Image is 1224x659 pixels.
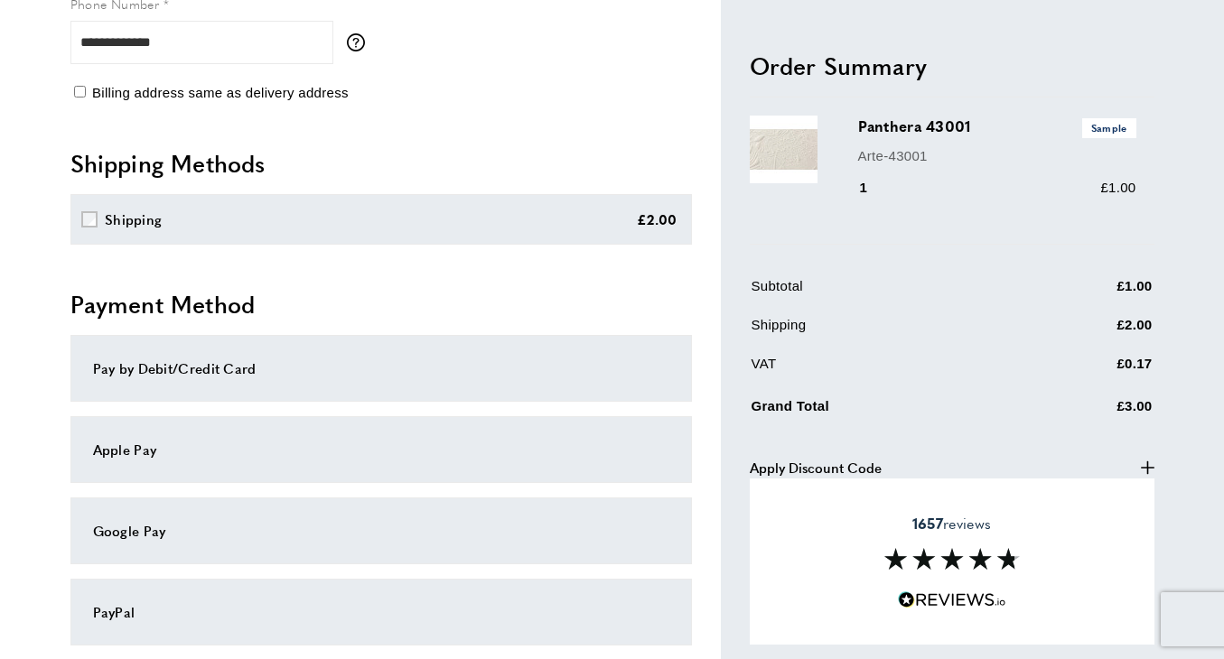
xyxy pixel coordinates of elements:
[858,144,1136,166] p: Arte-43001
[70,147,692,180] h2: Shipping Methods
[93,520,669,542] div: Google Pay
[752,275,1026,311] td: Subtotal
[93,357,669,379] div: Pay by Debit/Credit Card
[93,439,669,460] div: Apple Pay
[884,548,1020,570] img: Reviews section
[347,33,374,51] button: More information
[70,288,692,320] h2: Payment Method
[750,116,818,183] img: Panthera 43001
[74,86,86,97] input: Billing address same as delivery address
[637,209,677,230] div: £2.00
[858,116,1136,137] h3: Panthera 43001
[858,177,893,199] div: 1
[912,515,991,533] span: reviews
[750,49,1154,81] h2: Order Summary
[752,353,1026,388] td: VAT
[898,591,1006,608] img: Reviews.io 5 stars
[1028,353,1153,388] td: £0.17
[912,513,943,534] strong: 1657
[93,601,669,623] div: PayPal
[105,209,162,230] div: Shipping
[750,456,882,478] span: Apply Discount Code
[1100,180,1135,195] span: £1.00
[1028,314,1153,349] td: £2.00
[1028,275,1153,311] td: £1.00
[1028,392,1153,431] td: £3.00
[752,392,1026,431] td: Grand Total
[752,314,1026,349] td: Shipping
[92,85,349,100] span: Billing address same as delivery address
[1082,118,1136,137] span: Sample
